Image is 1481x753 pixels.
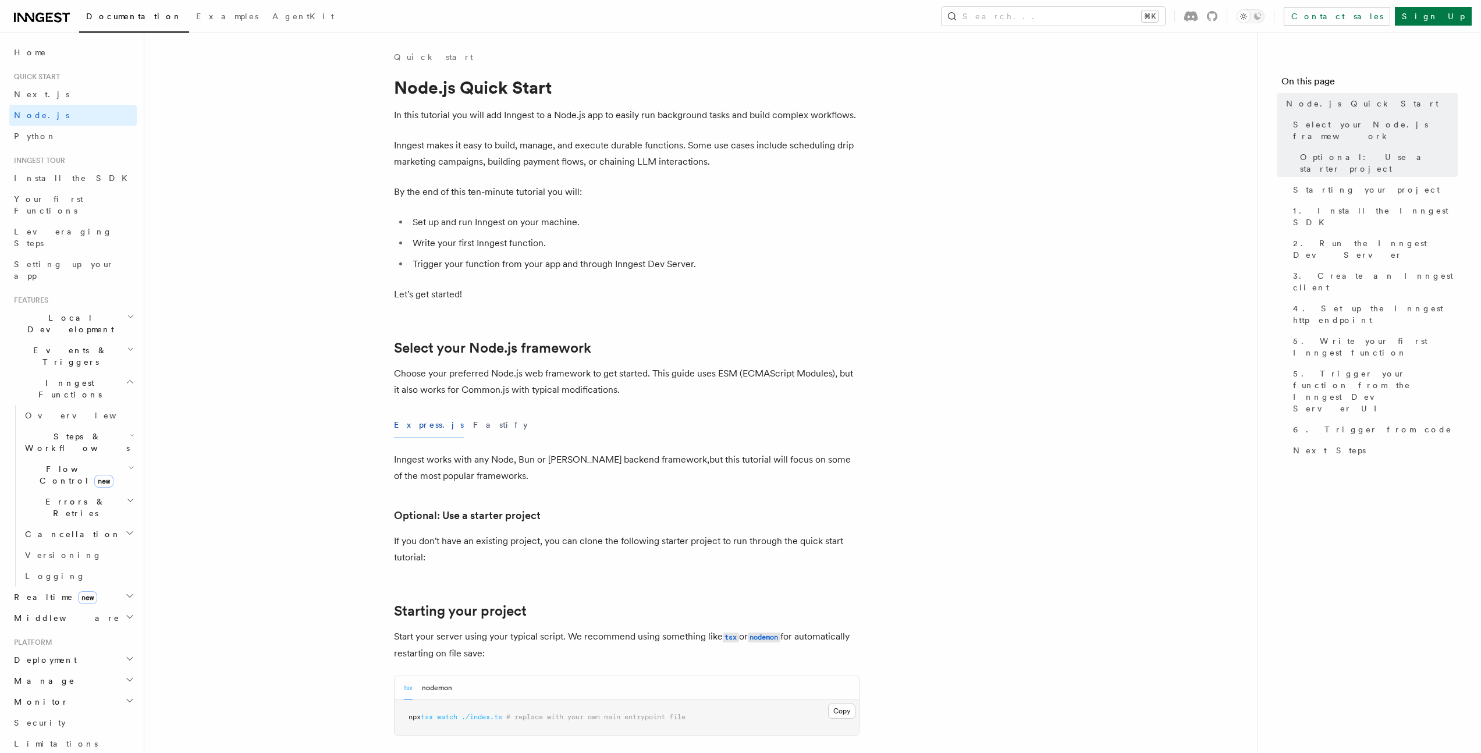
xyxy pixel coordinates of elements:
span: Documentation [86,12,182,21]
span: Inngest Functions [9,377,126,400]
a: 5. Write your first Inngest function [1288,331,1458,363]
a: Logging [20,566,137,587]
kbd: ⌘K [1142,10,1158,22]
a: Install the SDK [9,168,137,189]
div: Inngest Functions [9,405,137,587]
a: Leveraging Steps [9,221,137,254]
h1: Node.js Quick Start [394,77,860,98]
a: Your first Functions [9,189,137,221]
span: new [94,475,113,488]
a: AgentKit [265,3,341,31]
a: 2. Run the Inngest Dev Server [1288,233,1458,265]
span: Errors & Retries [20,496,126,519]
li: Write your first Inngest function. [409,235,860,251]
button: Inngest Functions [9,372,137,405]
a: 5. Trigger your function from the Inngest Dev Server UI [1288,363,1458,419]
p: Choose your preferred Node.js web framework to get started. This guide uses ESM (ECMAScript Modul... [394,365,860,398]
button: Realtimenew [9,587,137,608]
span: Manage [9,675,75,687]
a: Select your Node.js framework [1288,114,1458,147]
button: Manage [9,670,137,691]
span: 3. Create an Inngest client [1293,270,1458,293]
span: Home [14,47,47,58]
button: nodemon [422,676,452,700]
a: Node.js Quick Start [1281,93,1458,114]
p: By the end of this ten-minute tutorial you will: [394,184,860,200]
a: 1. Install the Inngest SDK [1288,200,1458,233]
button: Fastify [473,412,528,438]
span: Overview [25,411,145,420]
p: In this tutorial you will add Inngest to a Node.js app to easily run background tasks and build c... [394,107,860,123]
span: 4. Set up the Inngest http endpoint [1293,303,1458,326]
span: Features [9,296,48,305]
a: Next Steps [1288,440,1458,461]
h4: On this page [1281,74,1458,93]
span: Next Steps [1293,445,1366,456]
a: Examples [189,3,265,31]
span: Node.js [14,111,69,120]
span: Python [14,132,56,141]
a: Select your Node.js framework [394,340,591,356]
button: Search...⌘K [942,7,1165,26]
button: Middleware [9,608,137,628]
button: Flow Controlnew [20,459,137,491]
a: 3. Create an Inngest client [1288,265,1458,298]
span: Examples [196,12,258,21]
li: Set up and run Inngest on your machine. [409,214,860,230]
a: 6. Trigger from code [1288,419,1458,440]
a: tsx [723,631,739,642]
span: Platform [9,638,52,647]
span: Optional: Use a starter project [1300,151,1458,175]
button: Events & Triggers [9,340,137,372]
p: Inngest works with any Node, Bun or [PERSON_NAME] backend framework,but this tutorial will focus ... [394,452,860,484]
span: watch [437,713,457,721]
span: AgentKit [272,12,334,21]
a: 4. Set up the Inngest http endpoint [1288,298,1458,331]
button: Cancellation [20,524,137,545]
span: tsx [421,713,433,721]
li: Trigger your function from your app and through Inngest Dev Server. [409,256,860,272]
span: 2. Run the Inngest Dev Server [1293,237,1458,261]
span: Limitations [14,739,98,748]
span: 6. Trigger from code [1293,424,1452,435]
span: Local Development [9,312,127,335]
a: Overview [20,405,137,426]
button: Toggle dark mode [1237,9,1265,23]
a: Starting your project [394,603,527,619]
span: Logging [25,571,86,581]
a: Next.js [9,84,137,105]
span: new [78,591,97,604]
span: Next.js [14,90,69,99]
a: Versioning [20,545,137,566]
a: Documentation [79,3,189,33]
a: Home [9,42,137,63]
span: Cancellation [20,528,121,540]
button: Copy [828,704,855,719]
span: Monitor [9,696,69,708]
span: Events & Triggers [9,344,127,368]
p: Let's get started! [394,286,860,303]
span: Realtime [9,591,97,603]
span: Starting your project [1293,184,1440,196]
span: Install the SDK [14,173,134,183]
a: Node.js [9,105,137,126]
a: Sign Up [1395,7,1472,26]
span: Select your Node.js framework [1293,119,1458,142]
a: Contact sales [1284,7,1390,26]
span: 5. Write your first Inngest function [1293,335,1458,358]
a: Python [9,126,137,147]
span: Your first Functions [14,194,83,215]
button: tsx [404,676,413,700]
span: Steps & Workflows [20,431,130,454]
button: Errors & Retries [20,491,137,524]
button: Steps & Workflows [20,426,137,459]
span: Security [14,718,66,727]
a: Setting up your app [9,254,137,286]
span: Inngest tour [9,156,65,165]
a: Optional: Use a starter project [1295,147,1458,179]
a: nodemon [748,631,780,642]
span: 5. Trigger your function from the Inngest Dev Server UI [1293,368,1458,414]
a: Security [9,712,137,733]
a: Quick start [394,51,473,63]
code: tsx [723,633,739,642]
